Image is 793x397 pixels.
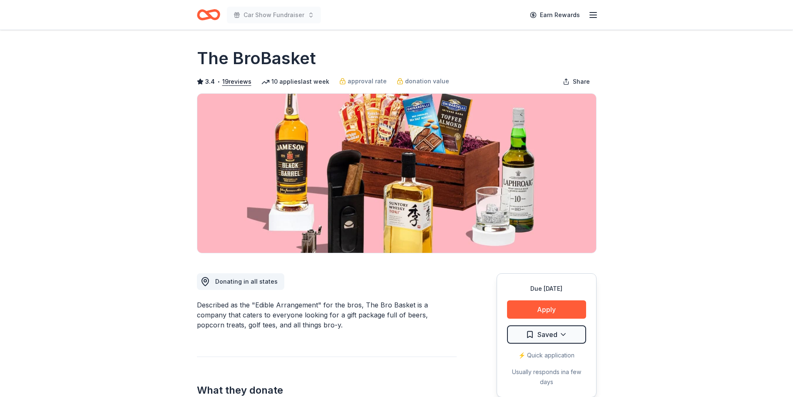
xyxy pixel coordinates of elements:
[217,78,220,85] span: •
[227,7,321,23] button: Car Show Fundraiser
[405,76,449,86] span: donation value
[507,284,586,294] div: Due [DATE]
[197,94,596,253] img: Image for The BroBasket
[197,300,457,330] div: Described as the "Edible Arrangement" for the bros, The Bro Basket is a company that caters to ev...
[507,350,586,360] div: ⚡️ Quick application
[507,367,586,387] div: Usually responds in a few days
[197,384,457,397] h2: What they donate
[556,73,597,90] button: Share
[573,77,590,87] span: Share
[205,77,215,87] span: 3.4
[507,300,586,319] button: Apply
[197,47,316,70] h1: The BroBasket
[537,329,557,340] span: Saved
[261,77,329,87] div: 10 applies last week
[339,76,387,86] a: approval rate
[244,10,304,20] span: Car Show Fundraiser
[525,7,585,22] a: Earn Rewards
[197,5,220,25] a: Home
[222,77,251,87] button: 19reviews
[507,325,586,344] button: Saved
[397,76,449,86] a: donation value
[215,278,278,285] span: Donating in all states
[348,76,387,86] span: approval rate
